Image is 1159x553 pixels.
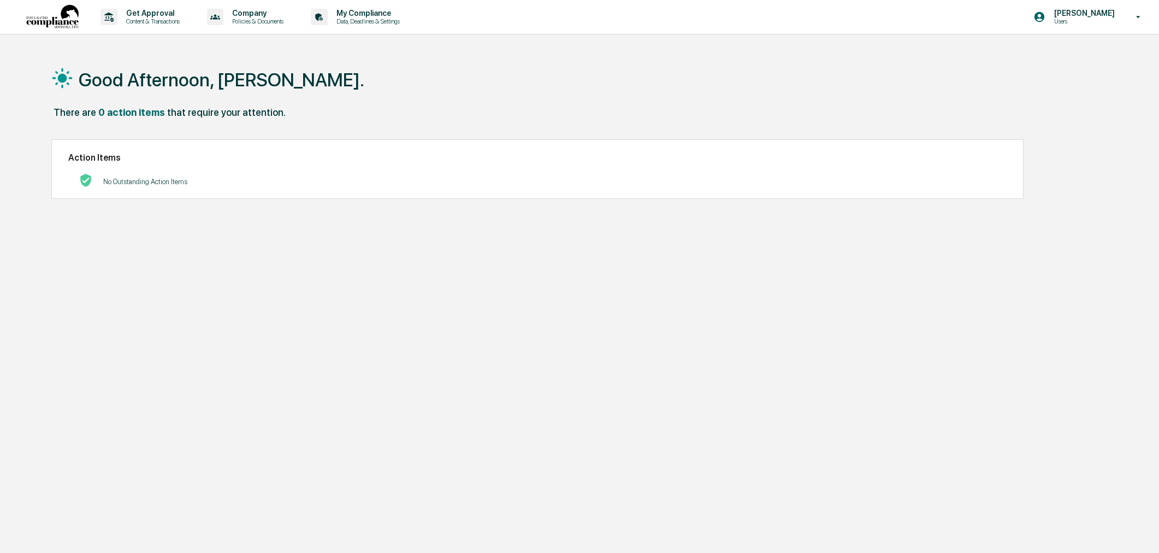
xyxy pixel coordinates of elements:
[68,152,1007,163] h2: Action Items
[117,9,185,17] p: Get Approval
[79,69,364,91] h1: Good Afternoon, [PERSON_NAME].
[328,9,405,17] p: My Compliance
[1045,9,1120,17] p: [PERSON_NAME]
[26,5,79,30] img: logo
[98,107,165,118] div: 0 action items
[79,174,92,187] img: No Actions logo
[223,9,289,17] p: Company
[223,17,289,25] p: Policies & Documents
[328,17,405,25] p: Data, Deadlines & Settings
[117,17,185,25] p: Content & Transactions
[167,107,286,118] div: that require your attention.
[103,178,187,186] p: No Outstanding Action Items
[1045,17,1120,25] p: Users
[54,107,96,118] div: There are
